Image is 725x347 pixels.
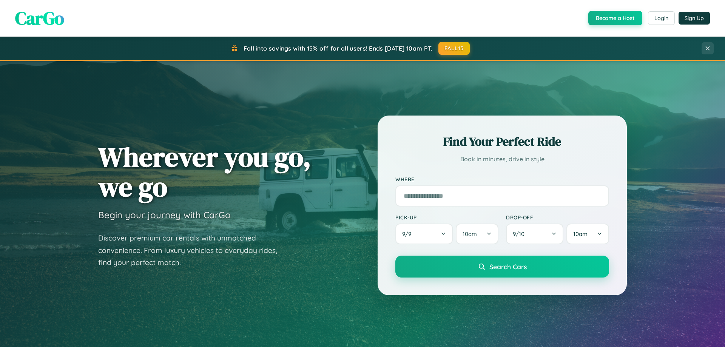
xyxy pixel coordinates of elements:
[402,230,415,238] span: 9 / 9
[15,6,64,31] span: CarGo
[395,133,609,150] h2: Find Your Perfect Ride
[679,12,710,25] button: Sign Up
[463,230,477,238] span: 10am
[506,224,563,244] button: 9/10
[395,154,609,165] p: Book in minutes, drive in style
[513,230,528,238] span: 9 / 10
[489,262,527,271] span: Search Cars
[244,45,433,52] span: Fall into savings with 15% off for all users! Ends [DATE] 10am PT.
[648,11,675,25] button: Login
[566,224,609,244] button: 10am
[98,209,231,221] h3: Begin your journey with CarGo
[395,256,609,278] button: Search Cars
[395,224,453,244] button: 9/9
[506,214,609,221] label: Drop-off
[456,224,498,244] button: 10am
[573,230,588,238] span: 10am
[395,176,609,182] label: Where
[588,11,642,25] button: Become a Host
[98,232,287,269] p: Discover premium car rentals with unmatched convenience. From luxury vehicles to everyday rides, ...
[438,42,470,55] button: FALL15
[395,214,498,221] label: Pick-up
[98,142,311,202] h1: Wherever you go, we go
